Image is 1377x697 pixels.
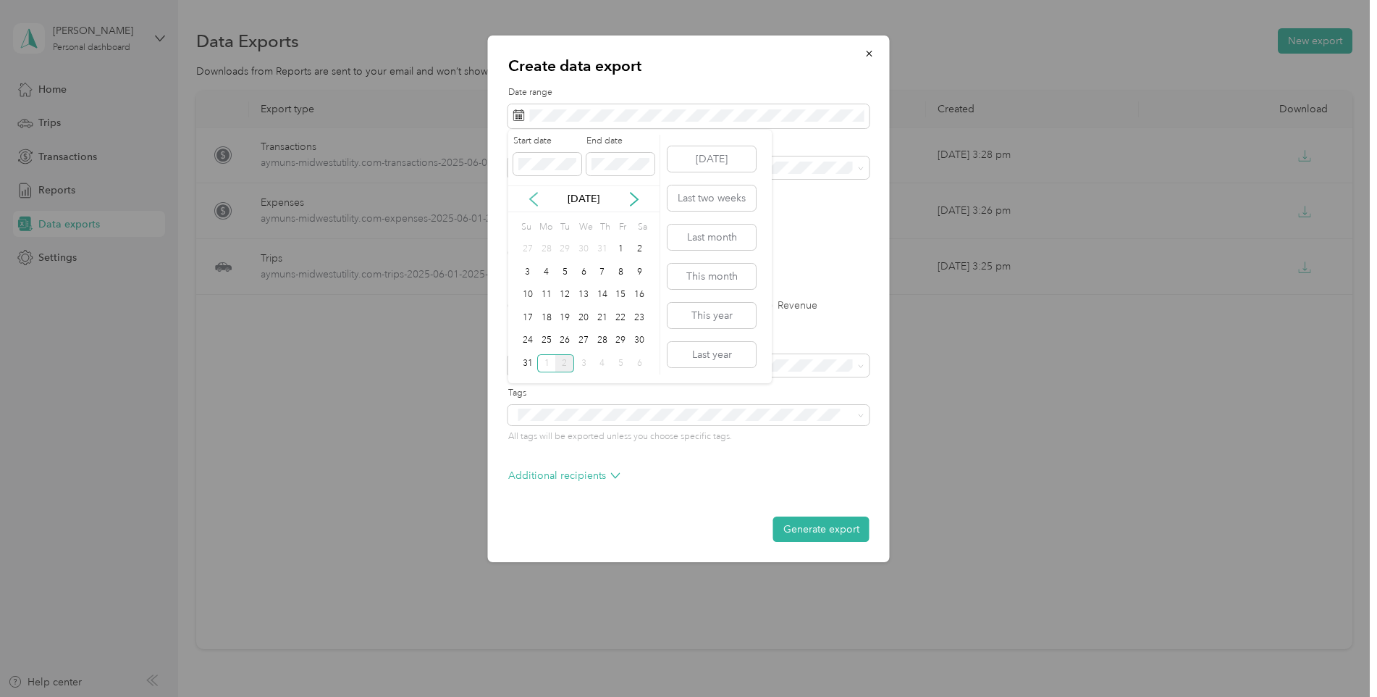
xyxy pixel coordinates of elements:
button: Last year [668,342,756,367]
p: Additional recipients [508,468,620,483]
div: 26 [555,332,574,350]
div: 2 [630,241,649,259]
div: 20 [574,309,593,327]
div: 22 [612,309,631,327]
div: Su [518,217,532,238]
div: 29 [555,241,574,259]
button: Last two weeks [668,185,756,211]
div: 28 [537,241,556,259]
div: 3 [518,263,537,281]
div: 6 [574,263,593,281]
div: Sa [635,217,649,238]
div: 23 [630,309,649,327]
div: 3 [574,354,593,372]
label: Date range [508,86,869,99]
div: 21 [593,309,612,327]
button: This month [668,264,756,289]
button: Last month [668,225,756,250]
div: 13 [574,286,593,304]
div: 4 [593,354,612,372]
div: 1 [612,241,631,259]
div: 15 [612,286,631,304]
button: This year [668,303,756,328]
div: Th [598,217,612,238]
div: 19 [555,309,574,327]
label: End date [586,135,654,148]
div: 4 [537,263,556,281]
button: Generate export [773,517,869,542]
div: 18 [537,309,556,327]
div: 30 [630,332,649,350]
div: 5 [612,354,631,372]
p: [DATE] [553,191,614,206]
div: Fr [616,217,630,238]
label: Start date [513,135,581,148]
div: 6 [630,354,649,372]
label: Tags [508,387,869,400]
div: 31 [518,354,537,372]
div: 17 [518,309,537,327]
iframe: Everlance-gr Chat Button Frame [1296,616,1377,697]
div: 5 [555,263,574,281]
div: 12 [555,286,574,304]
button: [DATE] [668,146,756,172]
p: Create data export [508,56,869,76]
div: 29 [612,332,631,350]
div: 8 [612,263,631,281]
div: 10 [518,286,537,304]
div: 9 [630,263,649,281]
div: 2 [555,354,574,372]
p: All tags will be exported unless you choose specific tags. [508,430,869,443]
div: 27 [518,241,537,259]
div: 1 [537,354,556,372]
div: 25 [537,332,556,350]
div: 30 [574,241,593,259]
div: Tu [557,217,571,238]
div: 27 [574,332,593,350]
div: 7 [593,263,612,281]
div: 16 [630,286,649,304]
div: 24 [518,332,537,350]
div: 31 [593,241,612,259]
label: Revenue [762,301,817,311]
div: 14 [593,286,612,304]
div: Mo [537,217,553,238]
div: 28 [593,332,612,350]
div: 11 [537,286,556,304]
div: We [576,217,593,238]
